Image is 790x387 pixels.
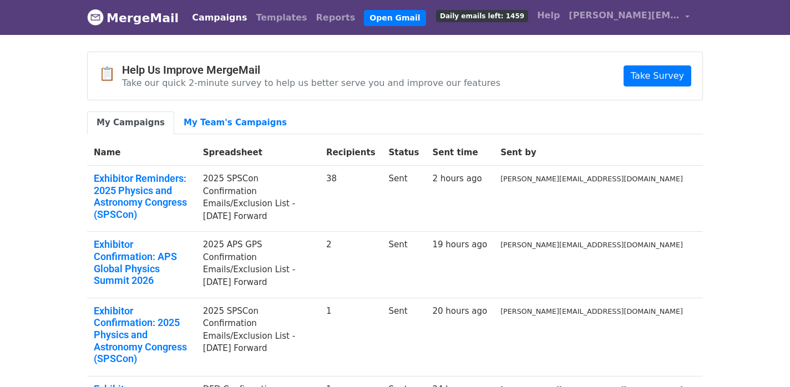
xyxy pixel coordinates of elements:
[251,7,311,29] a: Templates
[87,6,179,29] a: MergeMail
[320,140,382,166] th: Recipients
[320,232,382,298] td: 2
[569,9,680,22] span: [PERSON_NAME][EMAIL_ADDRESS][DOMAIN_NAME]
[432,240,487,249] a: 19 hours ago
[436,10,528,22] span: Daily emails left: 1459
[196,298,320,376] td: 2025 SPSCon Confirmation Emails/Exclusion List - [DATE] Forward
[382,140,426,166] th: Status
[196,140,320,166] th: Spreadsheet
[94,305,190,365] a: Exhibitor Confirmation: 2025 Physics and Astronomy Congress (SPSCon)
[382,232,426,298] td: Sent
[432,306,487,316] a: 20 hours ago
[174,111,296,134] a: My Team's Campaigns
[122,77,500,89] p: Take our quick 2-minute survey to help us better serve you and improve our features
[122,63,500,77] h4: Help Us Improve MergeMail
[494,140,690,166] th: Sent by
[312,7,360,29] a: Reports
[94,238,190,286] a: Exhibitor Confirmation: APS Global Physics Summit 2026
[87,140,196,166] th: Name
[624,65,691,86] a: Take Survey
[432,174,482,184] a: 2 hours ago
[533,4,564,27] a: Help
[500,307,683,315] small: [PERSON_NAME][EMAIL_ADDRESS][DOMAIN_NAME]
[382,166,426,232] td: Sent
[500,175,683,183] small: [PERSON_NAME][EMAIL_ADDRESS][DOMAIN_NAME]
[320,298,382,376] td: 1
[87,9,104,26] img: MergeMail logo
[196,232,320,298] td: 2025 APS GPS Confirmation Emails/Exclusion List - [DATE] Forward
[188,7,251,29] a: Campaigns
[564,4,694,30] a: [PERSON_NAME][EMAIL_ADDRESS][DOMAIN_NAME]
[500,241,683,249] small: [PERSON_NAME][EMAIL_ADDRESS][DOMAIN_NAME]
[432,4,533,27] a: Daily emails left: 1459
[87,111,174,134] a: My Campaigns
[94,172,190,220] a: Exhibitor Reminders: 2025 Physics and Astronomy Congress (SPSCon)
[382,298,426,376] td: Sent
[364,10,426,26] a: Open Gmail
[99,66,122,82] span: 📋
[320,166,382,232] td: 38
[196,166,320,232] td: 2025 SPSCon Confirmation Emails/Exclusion List - [DATE] Forward
[426,140,494,166] th: Sent time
